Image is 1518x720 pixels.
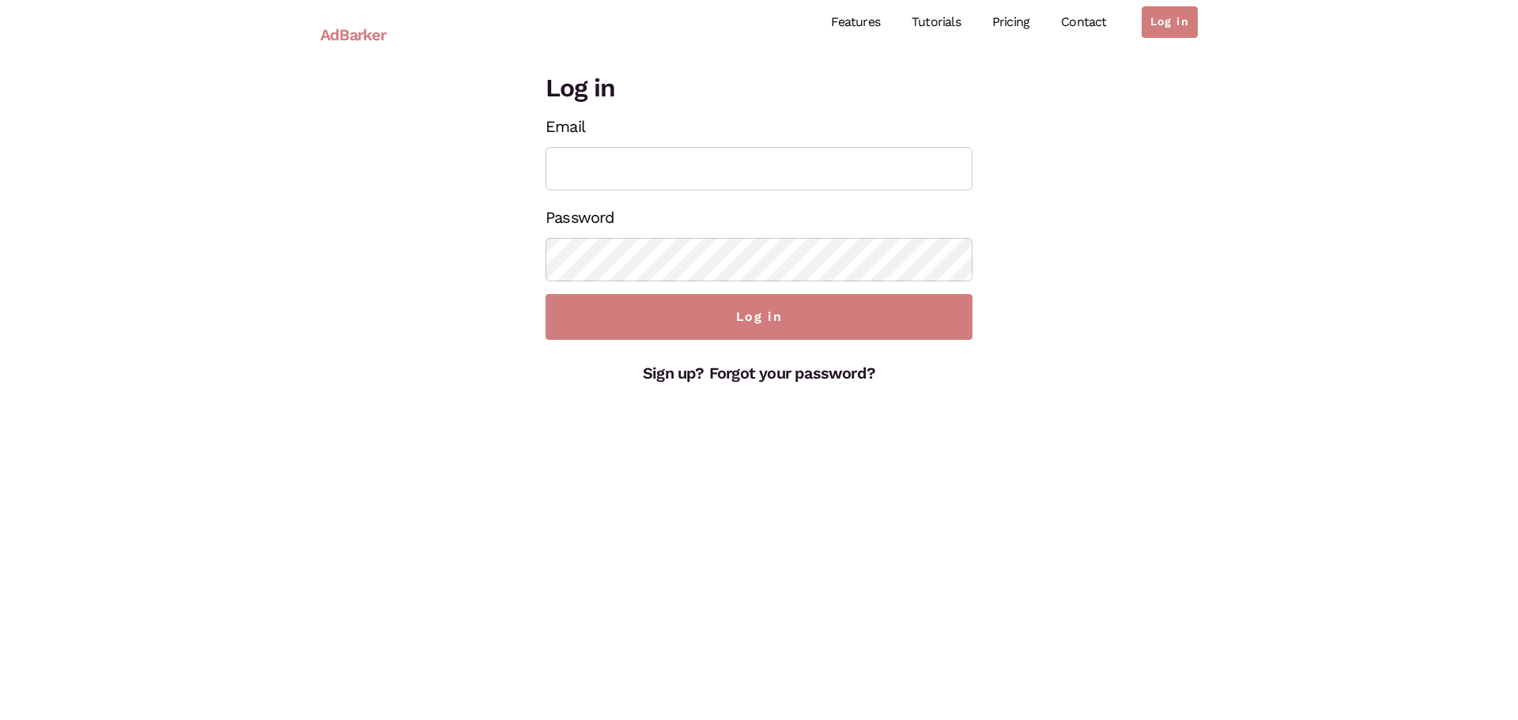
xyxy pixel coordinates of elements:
[1142,6,1198,38] a: Log in
[643,364,704,383] a: Sign up?
[546,70,972,106] h2: Log in
[320,17,387,53] a: AdBarker
[546,203,615,232] label: Password
[546,294,972,340] input: Log in
[709,364,875,383] a: Forgot your password?
[546,112,585,141] label: Email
